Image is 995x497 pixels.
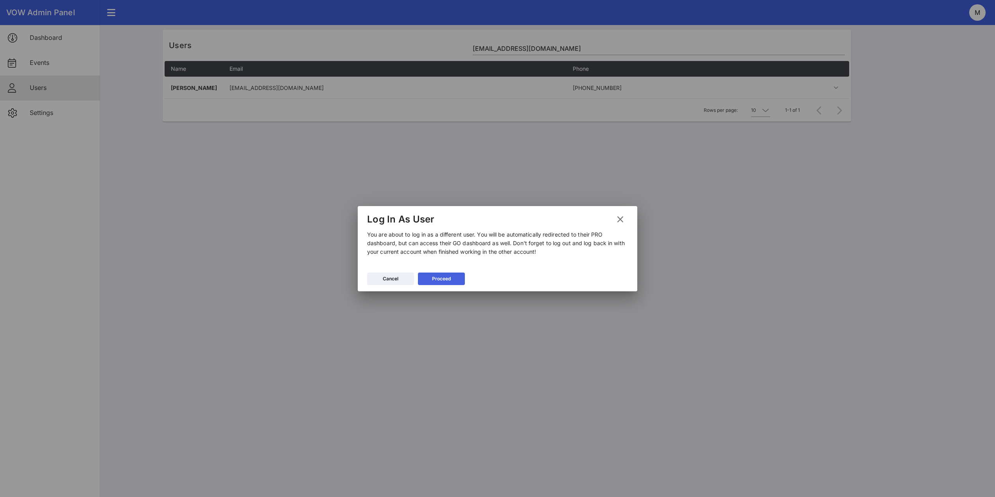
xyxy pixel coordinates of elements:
[418,273,465,285] button: Proceed
[367,230,628,256] p: You are about to log in as a different user. You will be automatically redirected to their PRO da...
[432,275,451,283] div: Proceed
[367,214,435,225] div: Log In As User
[383,275,398,283] div: Cancel
[367,273,414,285] button: Cancel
